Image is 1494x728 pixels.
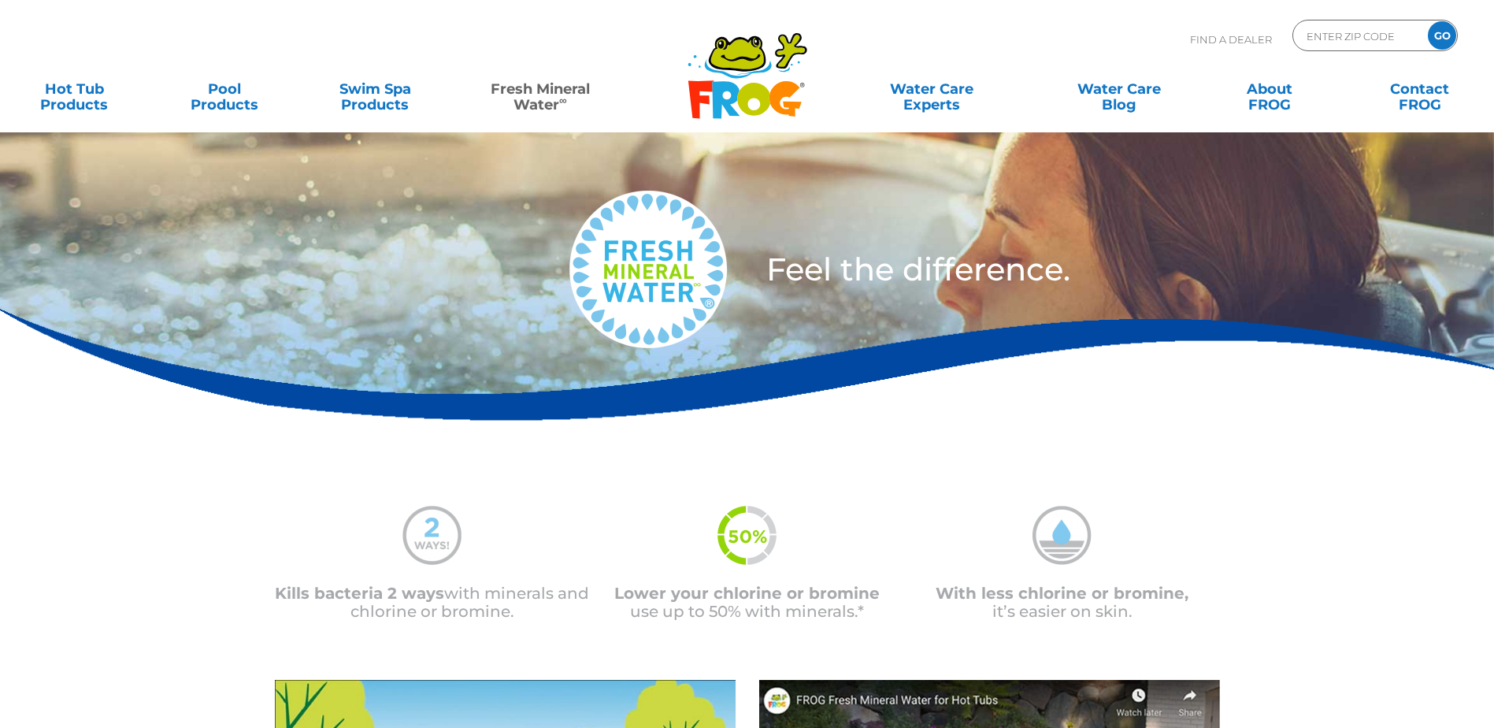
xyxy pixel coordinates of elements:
a: Hot TubProducts [16,73,133,105]
span: With less chlorine or bromine, [936,584,1188,603]
h3: Feel the difference. [766,254,1369,285]
span: Kills bacteria 2 ways [275,584,444,603]
a: AboutFROG [1210,73,1328,105]
p: with minerals and chlorine or bromine. [275,585,590,621]
img: fmw-50percent-icon [717,506,777,565]
sup: ∞ [559,94,567,106]
span: Lower your chlorine or bromine [614,584,880,603]
a: Swim SpaProducts [317,73,434,105]
input: Zip Code Form [1305,24,1411,47]
a: Water CareBlog [1060,73,1177,105]
p: use up to 50% with minerals.* [590,585,905,621]
img: mineral-water-2-ways [402,506,462,565]
a: Water CareExperts [837,73,1027,105]
img: mineral-water-less-chlorine [1032,506,1092,565]
p: Find A Dealer [1190,20,1272,59]
input: GO [1428,21,1456,50]
a: Fresh MineralWater∞ [467,73,614,105]
img: fresh-mineral-water-logo-medium [569,191,727,348]
p: it’s easier on skin. [905,585,1220,621]
a: ContactFROG [1361,73,1478,105]
a: PoolProducts [166,73,284,105]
